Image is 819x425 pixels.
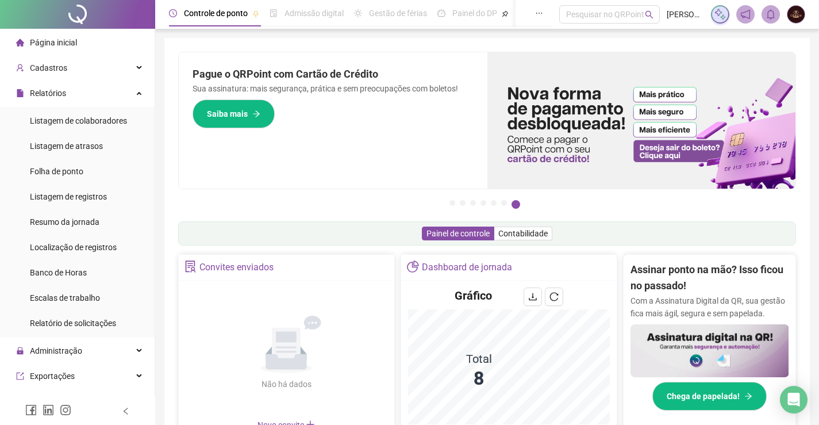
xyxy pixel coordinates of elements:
div: Open Intercom Messenger [780,386,808,413]
span: Saiba mais [207,108,248,120]
span: Integrações [30,397,72,406]
span: Painel do DP [452,9,497,18]
p: Com a Assinatura Digital da QR, sua gestão fica mais ágil, segura e sem papelada. [630,294,789,320]
img: banner%2F096dab35-e1a4-4d07-87c2-cf089f3812bf.png [487,52,796,189]
span: arrow-right [252,110,260,118]
span: sun [354,9,362,17]
h2: Pague o QRPoint com Cartão de Crédito [193,66,474,82]
span: Contabilidade [498,229,548,238]
img: banner%2F02c71560-61a6-44d4-94b9-c8ab97240462.png [630,324,789,377]
span: pushpin [502,10,509,17]
span: facebook [25,404,37,416]
span: dashboard [437,9,445,17]
span: pushpin [252,10,259,17]
span: export [16,372,24,380]
span: Relatórios [30,89,66,98]
span: Exportações [30,372,75,381]
span: Escalas de trabalho [30,293,100,303]
div: Não há dados [233,378,339,390]
span: Resumo da jornada [30,217,99,227]
span: reload [549,292,559,301]
button: 6 [501,200,507,206]
span: clock-circle [169,9,177,17]
span: Controle de ponto [184,9,248,18]
span: Gestão de férias [369,9,427,18]
span: file [16,89,24,97]
span: Chega de papelada! [667,390,740,403]
button: 3 [470,200,476,206]
span: arrow-right [744,392,752,400]
span: search [645,10,653,19]
span: linkedin [43,404,54,416]
span: notification [740,9,751,20]
span: Painel de controle [426,229,490,238]
span: Localização de registros [30,243,117,252]
span: Página inicial [30,38,77,47]
span: Folha de ponto [30,167,83,176]
img: 2782 [787,6,805,23]
h2: Assinar ponto na mão? Isso ficou no passado! [630,262,789,294]
span: Relatório de solicitações [30,319,116,328]
span: lock [16,347,24,355]
span: left [122,407,130,415]
button: Chega de papelada! [652,382,767,411]
span: user-add [16,64,24,72]
button: 5 [491,200,497,206]
span: Listagem de atrasos [30,141,103,151]
p: Sua assinatura: mais segurança, prática e sem preocupações com boletos! [193,82,474,95]
span: Banco de Horas [30,268,87,277]
button: 4 [480,200,486,206]
span: solution [184,261,197,273]
span: file-done [270,9,278,17]
h4: Gráfico [455,288,492,304]
span: Listagem de colaboradores [30,116,127,125]
span: pie-chart [407,261,419,273]
button: 1 [449,200,455,206]
span: [PERSON_NAME] [667,8,704,21]
span: bell [766,9,776,20]
span: Administração [30,346,82,355]
button: 2 [460,200,466,206]
span: Cadastros [30,63,67,72]
div: Dashboard de jornada [422,258,512,277]
span: instagram [60,404,71,416]
button: Saiba mais [193,99,275,128]
img: sparkle-icon.fc2bf0ac1784a2077858766a79e2daf3.svg [714,8,726,21]
span: home [16,39,24,47]
div: Convites enviados [199,258,274,277]
span: download [528,292,537,301]
span: Listagem de registros [30,192,107,201]
span: ellipsis [535,9,543,17]
button: 7 [512,200,520,209]
span: Admissão digital [284,9,344,18]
